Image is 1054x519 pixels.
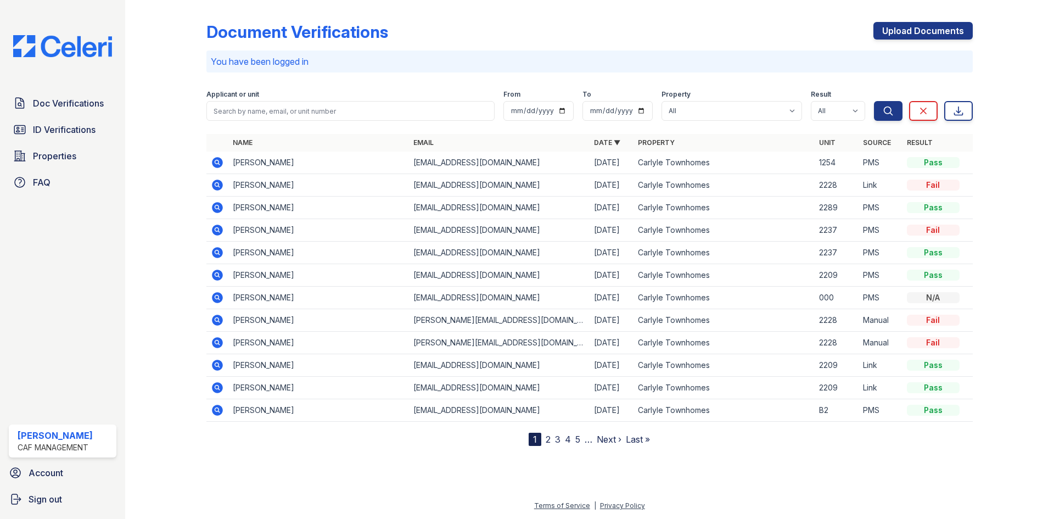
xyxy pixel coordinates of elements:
a: Last » [626,434,650,445]
td: 2209 [815,264,859,287]
td: [PERSON_NAME] [228,152,409,174]
td: [DATE] [590,287,633,309]
a: Terms of Service [534,501,590,510]
td: 2228 [815,309,859,332]
td: PMS [859,264,902,287]
input: Search by name, email, or unit number [206,101,495,121]
td: Carlyle Townhomes [633,152,814,174]
td: PMS [859,242,902,264]
label: From [503,90,520,99]
div: Pass [907,270,960,281]
td: Carlyle Townhomes [633,309,814,332]
label: Property [661,90,691,99]
td: [PERSON_NAME] [228,354,409,377]
td: 2228 [815,174,859,197]
a: Account [4,462,121,484]
td: Carlyle Townhomes [633,174,814,197]
td: 2237 [815,219,859,242]
span: … [585,433,592,446]
a: Property [638,138,675,147]
td: [DATE] [590,354,633,377]
div: Pass [907,382,960,393]
a: Email [413,138,434,147]
a: Result [907,138,933,147]
div: Pass [907,405,960,416]
td: [PERSON_NAME] [228,377,409,399]
label: To [582,90,591,99]
td: Carlyle Townhomes [633,332,814,354]
div: Fail [907,225,960,236]
td: [PERSON_NAME] [228,332,409,354]
div: 1 [529,433,541,446]
td: PMS [859,287,902,309]
div: Fail [907,315,960,326]
p: You have been logged in [211,55,968,68]
td: Link [859,354,902,377]
span: Doc Verifications [33,97,104,110]
td: [EMAIL_ADDRESS][DOMAIN_NAME] [409,399,590,422]
a: Properties [9,145,116,167]
td: [EMAIL_ADDRESS][DOMAIN_NAME] [409,219,590,242]
div: N/A [907,292,960,303]
td: [DATE] [590,399,633,422]
label: Applicant or unit [206,90,259,99]
td: [DATE] [590,377,633,399]
div: [PERSON_NAME] [18,429,93,442]
td: [DATE] [590,332,633,354]
a: Source [863,138,891,147]
td: [EMAIL_ADDRESS][DOMAIN_NAME] [409,287,590,309]
a: Upload Documents [873,22,973,40]
div: | [594,501,596,510]
td: PMS [859,399,902,422]
td: [DATE] [590,197,633,219]
a: Unit [819,138,836,147]
td: 2289 [815,197,859,219]
a: Doc Verifications [9,92,116,114]
td: [PERSON_NAME] [228,242,409,264]
td: [PERSON_NAME] [228,399,409,422]
td: PMS [859,152,902,174]
td: [PERSON_NAME] [228,219,409,242]
img: CE_Logo_Blue-a8612792a0a2168367f1c8372b55b34899dd931a85d93a1a3d3e32e68fde9ad4.png [4,35,121,57]
a: 2 [546,434,551,445]
td: Carlyle Townhomes [633,219,814,242]
td: [EMAIL_ADDRESS][DOMAIN_NAME] [409,197,590,219]
td: [EMAIL_ADDRESS][DOMAIN_NAME] [409,174,590,197]
div: Pass [907,360,960,371]
td: [EMAIL_ADDRESS][DOMAIN_NAME] [409,264,590,287]
span: Account [29,466,63,479]
td: [EMAIL_ADDRESS][DOMAIN_NAME] [409,152,590,174]
td: Manual [859,332,902,354]
td: 000 [815,287,859,309]
a: ID Verifications [9,119,116,141]
td: 2228 [815,332,859,354]
span: ID Verifications [33,123,96,136]
td: [EMAIL_ADDRESS][DOMAIN_NAME] [409,242,590,264]
span: FAQ [33,176,51,189]
td: Carlyle Townhomes [633,242,814,264]
td: [DATE] [590,174,633,197]
a: Name [233,138,253,147]
td: Link [859,377,902,399]
td: 1254 [815,152,859,174]
span: Sign out [29,493,62,506]
td: B2 [815,399,859,422]
td: [PERSON_NAME][EMAIL_ADDRESS][DOMAIN_NAME] [409,332,590,354]
td: PMS [859,219,902,242]
td: [DATE] [590,152,633,174]
td: [DATE] [590,242,633,264]
a: Next › [597,434,621,445]
td: [PERSON_NAME][EMAIL_ADDRESS][DOMAIN_NAME] [409,309,590,332]
td: 2237 [815,242,859,264]
td: Carlyle Townhomes [633,287,814,309]
span: Properties [33,149,76,163]
td: [DATE] [590,264,633,287]
td: [PERSON_NAME] [228,174,409,197]
div: CAF Management [18,442,93,453]
td: [EMAIL_ADDRESS][DOMAIN_NAME] [409,377,590,399]
div: Pass [907,157,960,168]
td: Manual [859,309,902,332]
td: [PERSON_NAME] [228,197,409,219]
td: Carlyle Townhomes [633,354,814,377]
td: [PERSON_NAME] [228,264,409,287]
